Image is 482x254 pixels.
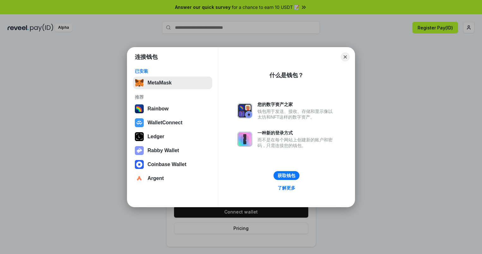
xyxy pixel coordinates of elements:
img: svg+xml,%3Csvg%20xmlns%3D%22http%3A%2F%2Fwww.w3.org%2F2000%2Fsvg%22%20fill%3D%22none%22%20viewBox... [237,132,252,147]
div: 而不是在每个网站上创建新的账户和密码，只需连接您的钱包。 [257,137,336,148]
img: svg+xml,%3Csvg%20xmlns%3D%22http%3A%2F%2Fwww.w3.org%2F2000%2Fsvg%22%20width%3D%2228%22%20height%3... [135,132,144,141]
div: 一种新的登录方式 [257,130,336,136]
button: MetaMask [133,77,212,89]
div: 什么是钱包？ [269,71,304,79]
div: Ledger [148,134,164,139]
div: Rabby Wallet [148,148,179,153]
div: 钱包用于发送、接收、存储和显示像以太坊和NFT这样的数字资产。 [257,108,336,120]
div: 获取钱包 [278,173,295,178]
div: Coinbase Wallet [148,162,186,167]
h1: 连接钱包 [135,53,158,61]
button: Coinbase Wallet [133,158,212,171]
img: svg+xml,%3Csvg%20width%3D%2228%22%20height%3D%2228%22%20viewBox%3D%220%200%2028%2028%22%20fill%3D... [135,160,144,169]
button: WalletConnect [133,116,212,129]
button: Ledger [133,130,212,143]
div: Rainbow [148,106,169,112]
button: Close [341,53,350,61]
button: 获取钱包 [274,171,299,180]
div: 推荐 [135,94,210,100]
div: 您的数字资产之家 [257,102,336,107]
div: MetaMask [148,80,172,86]
img: svg+xml,%3Csvg%20width%3D%22120%22%20height%3D%22120%22%20viewBox%3D%220%200%20120%20120%22%20fil... [135,104,144,113]
button: Rainbow [133,102,212,115]
div: WalletConnect [148,120,183,126]
img: svg+xml,%3Csvg%20width%3D%2228%22%20height%3D%2228%22%20viewBox%3D%220%200%2028%2028%22%20fill%3D... [135,174,144,183]
button: Argent [133,172,212,185]
div: 了解更多 [278,185,295,191]
a: 了解更多 [274,184,299,192]
img: svg+xml,%3Csvg%20xmlns%3D%22http%3A%2F%2Fwww.w3.org%2F2000%2Fsvg%22%20fill%3D%22none%22%20viewBox... [237,103,252,118]
button: Rabby Wallet [133,144,212,157]
img: svg+xml,%3Csvg%20xmlns%3D%22http%3A%2F%2Fwww.w3.org%2F2000%2Fsvg%22%20fill%3D%22none%22%20viewBox... [135,146,144,155]
div: 已安装 [135,68,210,74]
img: svg+xml,%3Csvg%20width%3D%2228%22%20height%3D%2228%22%20viewBox%3D%220%200%2028%2028%22%20fill%3D... [135,118,144,127]
div: Argent [148,176,164,181]
img: svg+xml,%3Csvg%20fill%3D%22none%22%20height%3D%2233%22%20viewBox%3D%220%200%2035%2033%22%20width%... [135,78,144,87]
